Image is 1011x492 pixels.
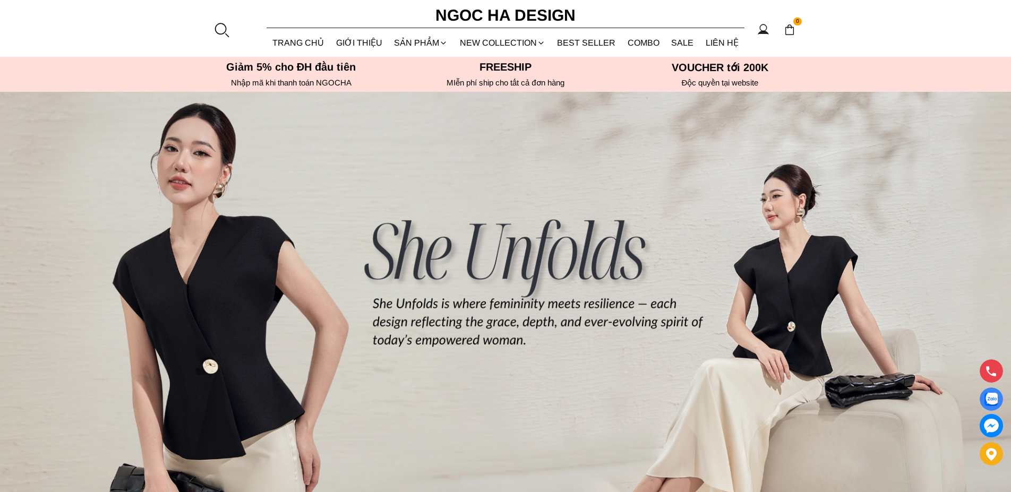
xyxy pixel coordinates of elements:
[388,29,454,57] div: SẢN PHẨM
[231,78,352,87] font: Nhập mã khi thanh toán NGOCHA
[267,29,330,57] a: TRANG CHỦ
[330,29,389,57] a: GIỚI THIỆU
[616,78,824,88] h6: Độc quyền tại website
[980,387,1003,411] a: Display image
[793,18,802,26] span: 0
[401,78,610,88] h6: MIễn phí ship cho tất cả đơn hàng
[454,29,552,57] a: NEW COLLECTION
[622,29,666,57] a: Combo
[226,61,356,73] font: Giảm 5% cho ĐH đầu tiên
[551,29,622,57] a: BEST SELLER
[479,61,532,73] font: Freeship
[980,414,1003,437] a: messenger
[665,29,700,57] a: SALE
[426,3,585,28] a: Ngoc Ha Design
[784,24,795,36] img: img-CART-ICON-ksit0nf1
[616,61,824,74] h5: VOUCHER tới 200K
[984,393,998,406] img: Display image
[700,29,745,57] a: LIÊN HỆ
